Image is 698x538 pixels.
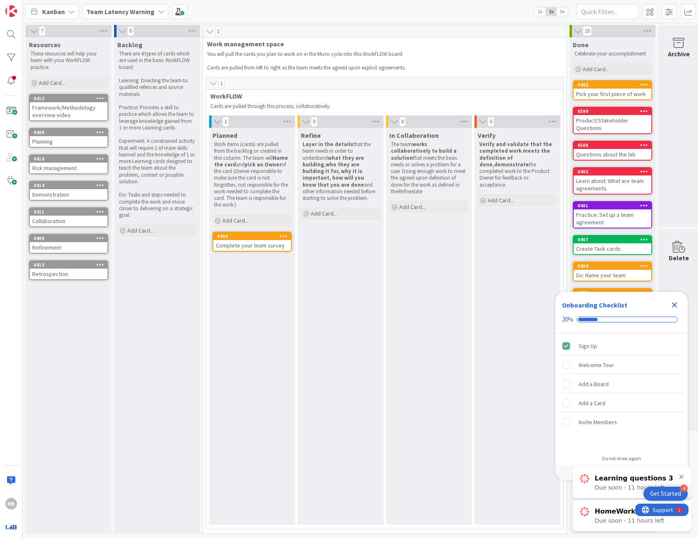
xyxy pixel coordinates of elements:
[577,290,651,295] div: 4399
[39,26,45,36] span: 7
[30,208,107,216] div: 4411
[30,261,107,279] div: 4413Retrospection
[557,7,568,16] span: 3x
[222,217,249,224] span: Add Card...
[559,356,684,374] div: Welcome Tour is incomplete.
[574,108,651,133] div: 4599Product/Stakeholder Questions
[488,197,514,204] span: Add Card...
[479,141,553,168] strong: Verify and validate that the completed work meets the definition of done
[33,156,107,162] div: 4410
[583,65,609,73] span: Add Card...
[546,7,557,16] span: 2x
[577,142,651,148] div: 4508
[579,398,605,408] div: Add a Card
[217,233,291,239] div: 4400
[680,485,688,492] div: 4
[479,141,555,188] p: , the completed work to the Product Owner for feedback or acceptance.
[574,108,651,115] div: 4599
[579,379,609,389] div: Add a Board
[42,7,65,17] span: Kanban
[560,465,684,480] a: Powered by UserGuiding
[577,169,651,175] div: 4402
[213,233,291,240] div: 4400
[574,142,651,149] div: 4508
[119,104,195,131] p: Practice: Provides a skill to practice which allows the team to leverage knowledge gained from 1 ...
[30,95,107,102] div: 4412
[650,490,681,498] div: Get Started
[562,300,627,310] div: Onboarding Checklist
[30,208,107,226] div: 4411Collaboration
[574,236,651,254] div: 4407Create Task cards
[398,188,412,195] em: Refine
[119,50,195,71] p: There are 4 types of cards which are used in the basic WorkFLOW board:
[562,316,573,323] div: 20%
[574,270,651,281] div: Do: Name your team
[478,131,496,139] span: Verify
[213,233,291,251] div: 4400Complete your team survey
[574,262,651,270] div: 4404
[574,168,651,194] div: 4402Learn about: What are team agreements
[127,26,134,36] span: 0
[86,7,155,16] b: Team Latency Warning
[574,289,651,296] div: 4399
[210,92,553,100] span: WorkFLOW
[555,292,688,480] div: Checklist Container
[559,413,684,431] div: Invite Members is incomplete.
[30,242,107,253] div: Refinement
[577,203,651,209] div: 4401
[30,95,107,120] div: 4412Framework/Methodology overview video
[212,131,237,139] span: Planned
[119,77,195,98] p: Learning: Directing the team to qualified refences and source materials
[579,417,617,427] div: Invite Members
[207,65,562,71] p: Cards are pulled from left to right as the team meets the agreed upon explicit agreements.
[119,192,195,219] p: Do: Tasks and steps needed to complete the work and move closer to delivering on a strategic goal.
[559,337,684,355] div: Sign Up is complete.
[117,41,143,49] span: Backlog
[574,149,651,160] div: Questions about the lab
[577,82,651,88] div: 4406
[668,49,690,59] div: Archive
[29,41,61,49] span: Resources
[574,142,651,160] div: 4508Questions about the lab
[574,209,651,228] div: Practice: Set up a team agreement
[214,141,290,209] p: Work items (cards) are pulled from the backlog or created in this column. The team will and of th...
[33,130,107,135] div: 4408
[33,183,107,188] div: 4414
[574,115,651,133] div: Product/Stakeholder Questions
[668,298,681,312] div: Close Checklist
[579,341,597,351] div: Sign Up
[301,131,321,139] span: Refine
[555,334,688,450] div: Checklist items
[33,96,107,101] div: 4412
[30,155,107,163] div: 4410
[577,4,638,19] input: Quick Filter...
[391,141,467,195] p: The team that meets the basic needs or solves a problem for a user. Doing enough work to meet the...
[33,235,107,241] div: 4409
[574,262,651,281] div: 4404Do: Name your team
[389,131,439,139] span: In Collaboration
[30,163,107,173] div: Risk management
[30,182,107,200] div: 4414Demonstration
[33,262,107,268] div: 4413
[574,243,651,254] div: Create Task cards
[577,237,651,243] div: 4407
[555,465,688,480] div: Footer
[119,138,195,185] p: Experiment: A constrained activity that will require 1 of mare skills learned and the knowledge o...
[311,117,317,127] span: 0
[303,154,365,168] strong: what they are building
[669,253,689,263] div: Delete
[30,235,107,253] div: 4409Refinement
[213,240,291,251] div: Complete your team survey
[583,26,592,36] span: 10
[245,161,281,168] strong: pick an Owner
[574,289,651,315] div: 4399Set your collaboration schedule
[602,455,641,462] div: Do not show again
[31,50,107,71] p: These resources will help your team with your WorkFLOW practice.
[214,154,289,168] strong: Name the card
[573,41,588,49] span: Done
[574,81,651,99] div: 4406Pick your first piece of work
[33,209,107,215] div: 4411
[577,108,651,114] div: 4599
[30,136,107,147] div: Planning
[303,161,365,188] strong: who they are building it for, why it is important, how will you know that you are done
